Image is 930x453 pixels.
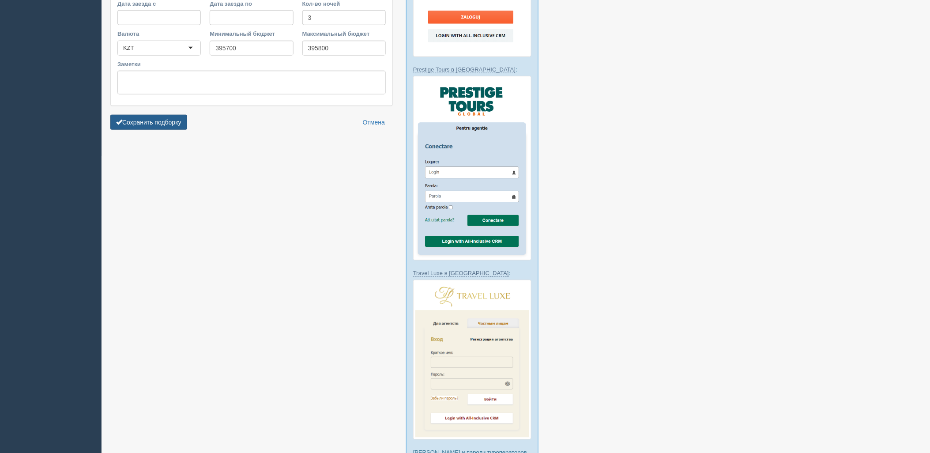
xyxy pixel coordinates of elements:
[413,280,531,440] img: travel-luxe-%D0%BB%D0%BE%D0%B3%D0%B8%D0%BD-%D1%87%D0%B5%D1%80%D0%B5%D0%B7-%D1%81%D1%80%D0%BC-%D0%...
[117,60,386,68] label: Заметки
[117,30,201,38] label: Валюта
[302,30,386,38] label: Максимальный бюджет
[357,115,391,130] a: Отмена
[110,115,187,130] button: Сохранить подборку
[413,270,509,277] a: Travel Luxe в [GEOGRAPHIC_DATA]
[123,44,134,53] div: KZT
[413,269,531,277] p: :
[210,30,293,38] label: Минимальный бюджет
[413,65,531,74] p: :
[302,10,386,25] input: 7-10 или 7,10,14
[413,66,516,73] a: Prestige Tours в [GEOGRAPHIC_DATA]
[413,76,531,260] img: prestige-tours-login-via-crm-for-travel-agents.png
